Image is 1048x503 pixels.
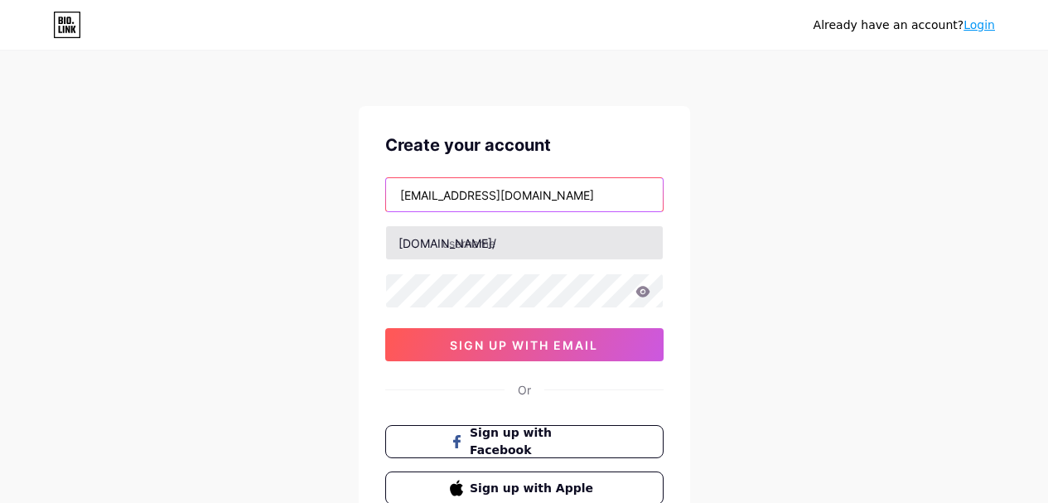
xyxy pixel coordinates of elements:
span: Sign up with Facebook [470,424,598,459]
span: sign up with email [450,338,598,352]
span: Sign up with Apple [470,480,598,497]
input: username [386,226,663,259]
button: sign up with email [385,328,664,361]
div: Already have an account? [814,17,995,34]
input: Email [386,178,663,211]
a: Login [963,18,995,31]
div: Or [518,381,531,399]
div: Create your account [385,133,664,157]
button: Sign up with Facebook [385,425,664,458]
div: [DOMAIN_NAME]/ [398,235,496,252]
